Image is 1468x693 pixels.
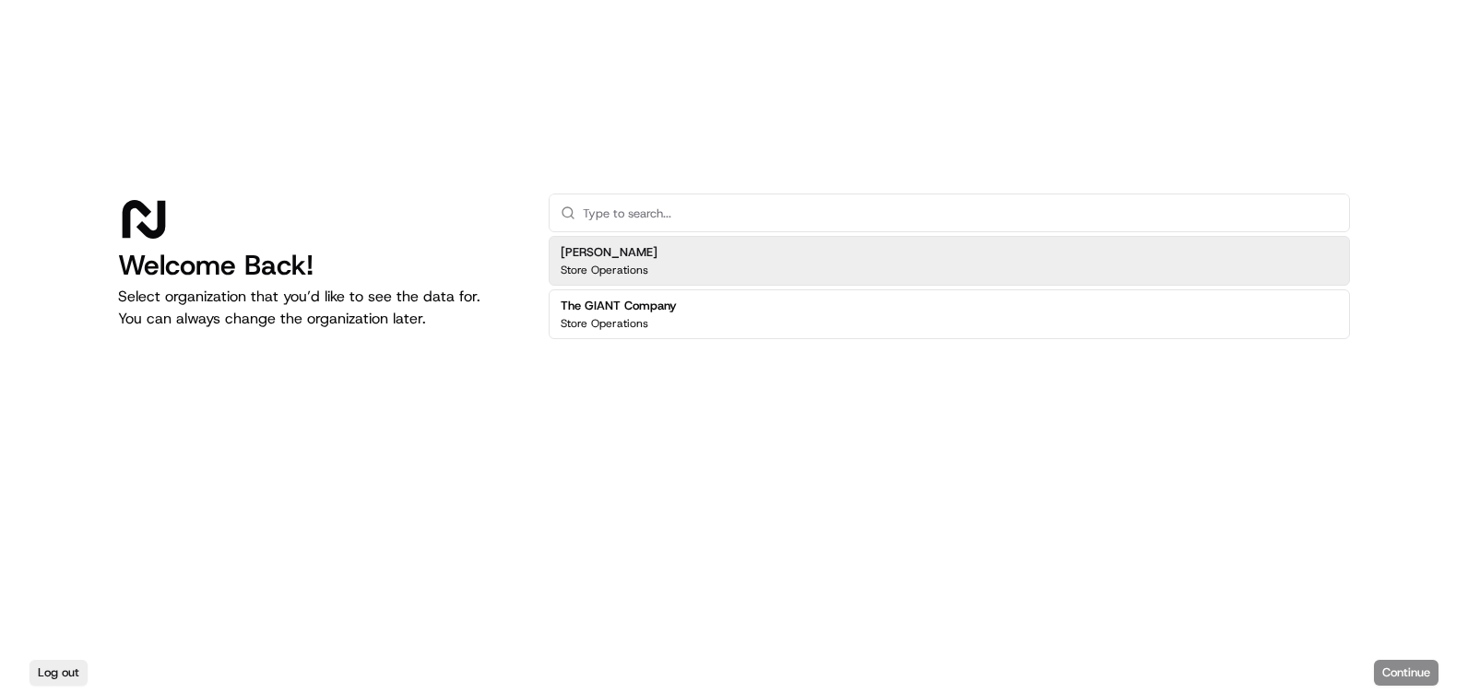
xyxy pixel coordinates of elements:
h2: [PERSON_NAME] [561,244,657,261]
p: Store Operations [561,263,648,277]
p: Select organization that you’d like to see the data for. You can always change the organization l... [118,286,519,330]
h1: Welcome Back! [118,249,519,282]
button: Log out [30,660,88,686]
input: Type to search... [583,194,1338,231]
div: Suggestions [549,232,1350,343]
p: Store Operations [561,316,648,331]
h2: The GIANT Company [561,298,677,314]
